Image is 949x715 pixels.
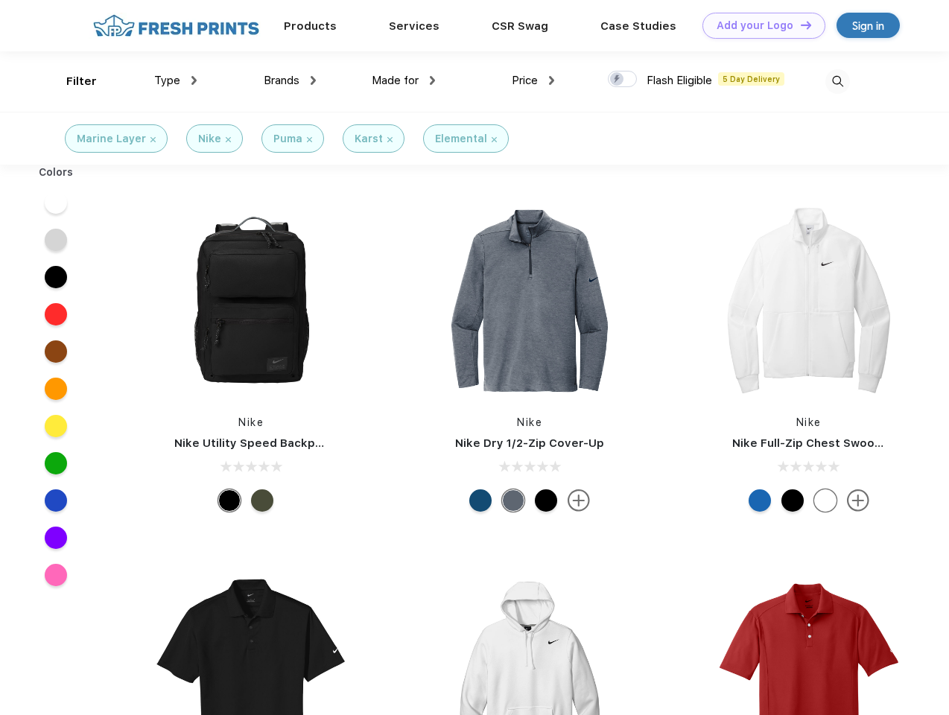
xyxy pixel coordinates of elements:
a: Nike Dry 1/2-Zip Cover-Up [455,436,604,450]
div: White [814,489,837,512]
div: Puma [273,131,302,147]
div: Cargo Khaki [251,489,273,512]
div: Colors [28,165,85,180]
img: fo%20logo%202.webp [89,13,264,39]
div: Royal [749,489,771,512]
a: Nike [517,416,542,428]
a: Services [389,19,439,33]
img: func=resize&h=266 [431,202,629,400]
img: dropdown.png [311,76,316,85]
div: Black [218,489,241,512]
img: func=resize&h=266 [152,202,350,400]
span: Brands [264,74,299,87]
span: 5 Day Delivery [718,72,784,86]
a: Nike [238,416,264,428]
div: Black [781,489,804,512]
a: CSR Swag [492,19,548,33]
span: Price [512,74,538,87]
img: func=resize&h=266 [710,202,908,400]
img: desktop_search.svg [825,69,850,94]
img: filter_cancel.svg [492,137,497,142]
img: filter_cancel.svg [387,137,393,142]
img: filter_cancel.svg [150,137,156,142]
img: dropdown.png [430,76,435,85]
img: filter_cancel.svg [226,137,231,142]
a: Nike [796,416,822,428]
img: more.svg [568,489,590,512]
span: Type [154,74,180,87]
div: Gym Blue [469,489,492,512]
div: Elemental [435,131,487,147]
div: Marine Layer [77,131,146,147]
span: Flash Eligible [647,74,712,87]
div: Sign in [852,17,884,34]
img: more.svg [847,489,869,512]
img: dropdown.png [549,76,554,85]
div: Nike [198,131,221,147]
div: Black [535,489,557,512]
a: Nike Full-Zip Chest Swoosh Jacket [732,436,930,450]
a: Products [284,19,337,33]
div: Filter [66,73,97,90]
img: dropdown.png [191,76,197,85]
div: Karst [355,131,383,147]
a: Sign in [837,13,900,38]
img: DT [801,21,811,29]
div: Add your Logo [717,19,793,32]
img: filter_cancel.svg [307,137,312,142]
span: Made for [372,74,419,87]
div: Navy Heather [502,489,524,512]
a: Nike Utility Speed Backpack [174,436,335,450]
